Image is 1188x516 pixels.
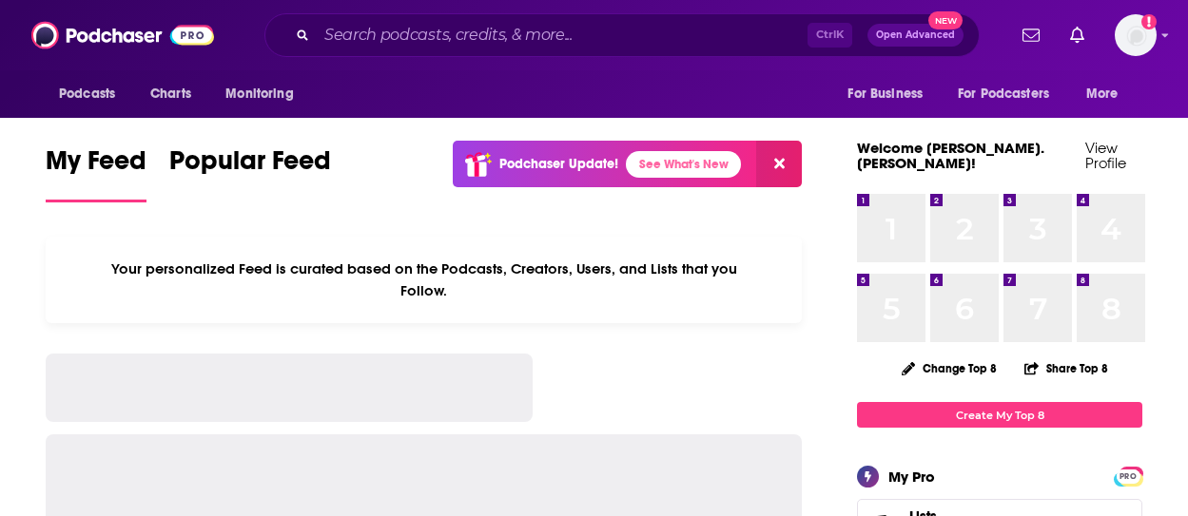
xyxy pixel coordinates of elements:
img: Podchaser - Follow, Share and Rate Podcasts [31,17,214,53]
a: View Profile [1085,139,1126,172]
span: For Business [847,81,923,107]
img: User Profile [1115,14,1157,56]
a: Welcome [PERSON_NAME].[PERSON_NAME]! [857,139,1044,172]
span: New [928,11,963,29]
a: My Feed [46,144,146,202]
a: See What's New [626,151,741,178]
button: Open AdvancedNew [867,24,964,47]
div: Search podcasts, credits, & more... [264,13,980,57]
a: Create My Top 8 [857,402,1142,428]
a: Charts [138,76,203,112]
button: open menu [46,76,140,112]
button: open menu [212,76,318,112]
button: open menu [1073,76,1142,112]
a: Show notifications dropdown [1062,19,1092,51]
button: open menu [834,76,946,112]
span: More [1086,81,1119,107]
div: Your personalized Feed is curated based on the Podcasts, Creators, Users, and Lists that you Follow. [46,237,802,323]
span: PRO [1117,469,1139,484]
span: Monitoring [225,81,293,107]
a: Show notifications dropdown [1015,19,1047,51]
span: Podcasts [59,81,115,107]
div: My Pro [888,468,935,486]
button: Show profile menu [1115,14,1157,56]
button: Change Top 8 [890,356,1008,380]
button: Share Top 8 [1023,350,1109,387]
span: Charts [150,81,191,107]
span: Open Advanced [876,30,955,40]
span: Popular Feed [169,144,331,188]
span: My Feed [46,144,146,188]
input: Search podcasts, credits, & more... [317,20,808,50]
a: Popular Feed [169,144,331,202]
span: Logged in as hannah.bishop [1115,14,1157,56]
button: open menu [945,76,1077,112]
span: For Podcasters [958,81,1049,107]
a: PRO [1117,468,1139,483]
span: Ctrl K [808,23,852,48]
p: Podchaser Update! [499,156,618,172]
svg: Add a profile image [1141,14,1157,29]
